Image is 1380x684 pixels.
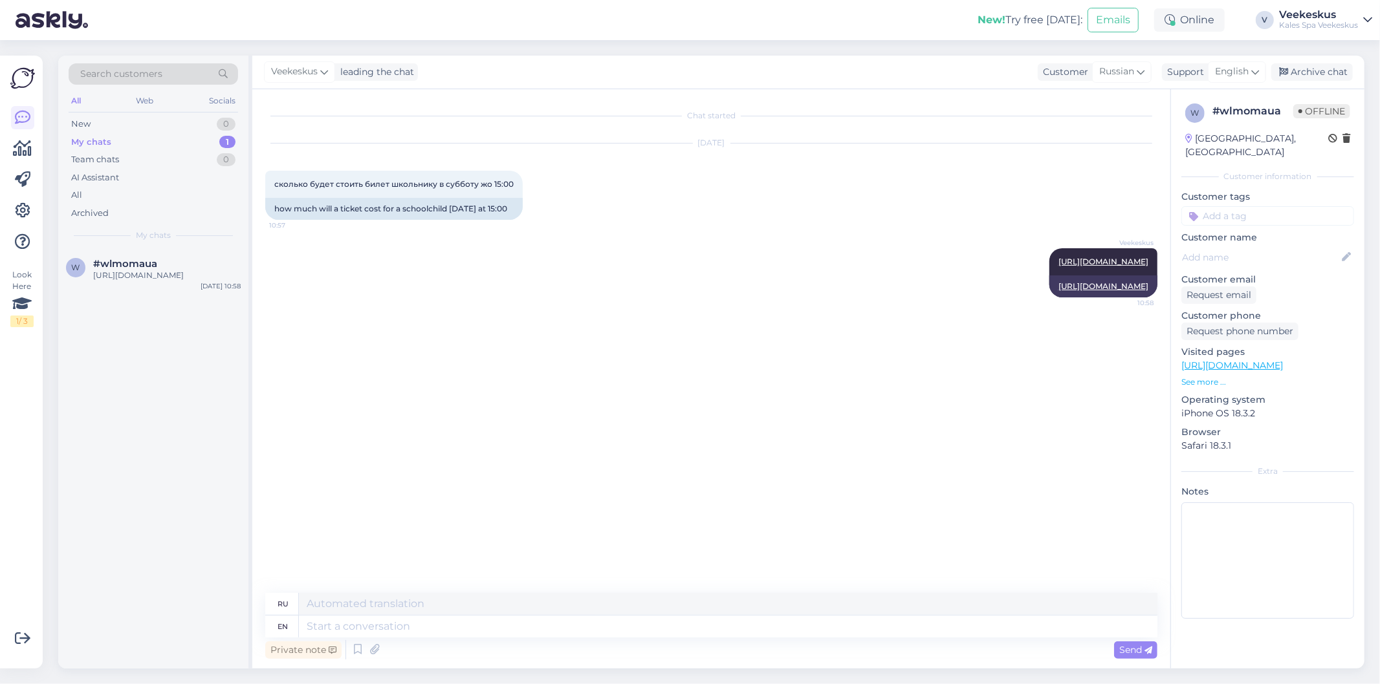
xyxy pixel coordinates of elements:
input: Add name [1182,250,1339,264]
span: Offline [1293,104,1350,118]
div: V [1256,11,1274,29]
p: Safari 18.3.1 [1181,439,1354,453]
a: [URL][DOMAIN_NAME] [1058,281,1148,291]
p: Customer tags [1181,190,1354,204]
div: Extra [1181,465,1354,477]
input: Add a tag [1181,206,1354,226]
span: English [1215,65,1249,79]
div: Customer [1038,65,1088,79]
div: Archive chat [1271,63,1353,81]
span: w [72,262,80,272]
p: Customer name [1181,231,1354,244]
div: [URL][DOMAIN_NAME] [93,270,241,281]
div: [DATE] 10:58 [201,281,241,291]
div: # wlmomaua [1212,103,1293,119]
div: [GEOGRAPHIC_DATA], [GEOGRAPHIC_DATA] [1185,132,1328,159]
div: Team chats [71,153,119,166]
div: AI Assistant [71,171,119,184]
div: Customer information [1181,171,1354,182]
div: Request phone number [1181,323,1298,340]
img: Askly Logo [10,66,35,91]
div: how much will a ticket cost for a schoolchild [DATE] at 15:00 [265,198,523,220]
p: Customer phone [1181,309,1354,323]
div: Private note [265,641,342,659]
div: Socials [206,92,238,109]
button: Emails [1088,8,1139,32]
span: w [1191,108,1199,118]
span: Search customers [80,67,162,81]
div: 1 [219,136,235,149]
a: VeekeskusKales Spa Veekeskus [1279,10,1372,30]
span: Veekeskus [1105,238,1154,248]
div: [DATE] [265,137,1157,149]
div: All [71,189,82,202]
div: Kales Spa Veekeskus [1279,20,1358,30]
div: Request email [1181,286,1256,304]
b: New! [978,14,1005,26]
div: Online [1154,8,1225,32]
div: ru [278,593,289,615]
div: leading the chat [335,65,414,79]
div: Support [1162,65,1204,79]
div: Chat started [265,110,1157,122]
a: [URL][DOMAIN_NAME] [1058,257,1148,266]
p: See more ... [1181,376,1354,388]
div: Veekeskus [1279,10,1358,20]
a: [URL][DOMAIN_NAME] [1181,359,1283,371]
div: Web [134,92,157,109]
div: All [69,92,83,109]
span: 10:57 [269,220,318,230]
div: Try free [DATE]: [978,12,1082,28]
div: Archived [71,207,109,220]
p: Operating system [1181,393,1354,407]
span: Veekeskus [271,65,318,79]
span: #wlmomaua [93,258,157,270]
p: Browser [1181,425,1354,439]
p: iPhone OS 18.3.2 [1181,407,1354,420]
div: 0 [217,153,235,166]
p: Notes [1181,485,1354,498]
span: My chats [136,230,171,241]
span: Russian [1099,65,1134,79]
div: 0 [217,118,235,131]
span: Send [1119,644,1152,656]
div: Look Here [10,269,34,327]
p: Visited pages [1181,345,1354,359]
span: 10:58 [1105,298,1154,308]
span: сколько будет стоить билет школьнику в субботу жо 15:00 [274,179,514,189]
div: 1 / 3 [10,315,34,327]
div: New [71,118,91,131]
div: en [278,615,289,637]
div: My chats [71,136,111,149]
p: Customer email [1181,273,1354,286]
